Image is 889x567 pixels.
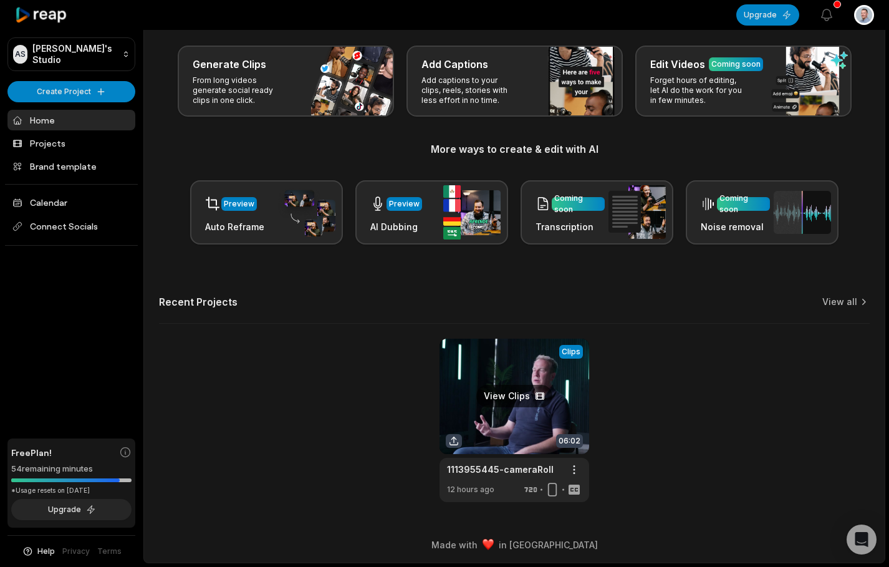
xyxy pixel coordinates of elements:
[7,192,135,213] a: Calendar
[736,4,799,26] button: Upgrade
[7,133,135,153] a: Projects
[37,546,55,557] span: Help
[774,191,831,234] img: noise_removal.png
[483,539,494,550] img: heart emoji
[711,59,761,70] div: Coming soon
[447,463,554,476] a: 1113955445-cameraRoll
[7,110,135,130] a: Home
[278,188,335,237] img: auto_reframe.png
[97,546,122,557] a: Terms
[701,220,770,233] h3: Noise removal
[224,198,254,210] div: Preview
[7,81,135,102] button: Create Project
[155,538,873,551] div: Made with in [GEOGRAPHIC_DATA]
[205,220,264,233] h3: Auto Reframe
[536,220,605,233] h3: Transcription
[443,185,501,240] img: ai_dubbing.png
[421,75,518,105] p: Add captions to your clips, reels, stories with less effort in no time.
[7,215,135,238] span: Connect Socials
[421,57,488,72] h3: Add Captions
[13,45,27,64] div: AS
[11,446,52,459] span: Free Plan!
[847,525,877,555] div: Open Intercom Messenger
[11,499,132,520] button: Upgrade
[554,193,602,215] div: Coming soon
[159,296,238,308] h2: Recent Projects
[32,43,117,65] p: [PERSON_NAME]'s Studio
[370,220,422,233] h3: AI Dubbing
[62,546,90,557] a: Privacy
[389,198,420,210] div: Preview
[193,75,289,105] p: From long videos generate social ready clips in one click.
[11,463,132,475] div: 54 remaining minutes
[22,546,55,557] button: Help
[193,57,266,72] h3: Generate Clips
[608,185,666,239] img: transcription.png
[159,142,870,157] h3: More ways to create & edit with AI
[822,296,857,308] a: View all
[650,57,705,72] h3: Edit Videos
[719,193,767,215] div: Coming soon
[650,75,747,105] p: Forget hours of editing, let AI do the work for you in few minutes.
[7,156,135,177] a: Brand template
[11,486,132,495] div: *Usage resets on [DATE]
